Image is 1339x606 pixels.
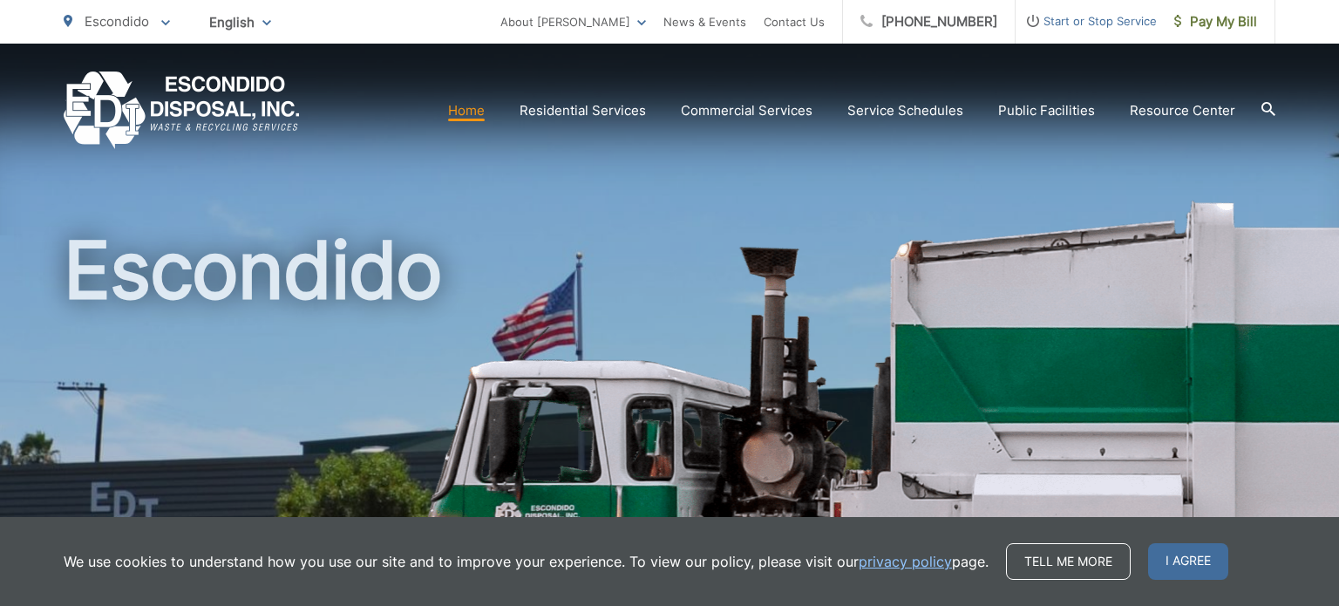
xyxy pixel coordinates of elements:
span: I agree [1148,543,1228,580]
span: English [196,7,284,37]
a: Service Schedules [847,100,963,121]
a: About [PERSON_NAME] [500,11,646,32]
span: Escondido [85,13,149,30]
a: Contact Us [764,11,825,32]
a: Commercial Services [681,100,812,121]
a: privacy policy [859,551,952,572]
a: Resource Center [1130,100,1235,121]
span: Pay My Bill [1174,11,1257,32]
a: EDCD logo. Return to the homepage. [64,71,300,149]
p: We use cookies to understand how you use our site and to improve your experience. To view our pol... [64,551,989,572]
a: Public Facilities [998,100,1095,121]
a: Tell me more [1006,543,1131,580]
a: Residential Services [520,100,646,121]
a: Home [448,100,485,121]
a: News & Events [663,11,746,32]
